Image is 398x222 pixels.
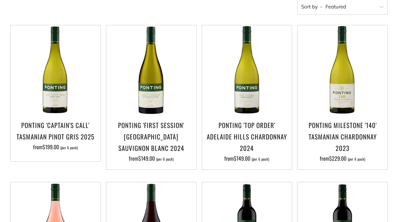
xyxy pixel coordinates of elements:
h3: Ponting 'First Session' [GEOGRAPHIC_DATA] Sauvignon Blanc 2024 [110,119,193,154]
span: $229.00 [329,154,346,162]
span: from [33,143,78,151]
span: from [320,154,365,162]
h3: Ponting Milestone '140' Tasmanian Chardonnay 2023 [301,119,384,154]
span: (per 6 pack) [156,157,174,161]
span: from [129,154,174,162]
a: Ponting Milestone '140' Tasmanian Chardonnay 2023 from$229.00 (per 6 pack) [297,119,388,161]
a: Ponting 'First Session' [GEOGRAPHIC_DATA] Sauvignon Blanc 2024 from$149.00 (per 6 pack) [106,119,196,161]
a: Ponting 'Top Order' Adelaide Hills Chardonnay 2024 from$149.00 (per 6 pack) [202,119,292,161]
span: $149.00 [234,154,250,162]
span: from [224,154,269,162]
span: $149.00 [138,154,155,162]
span: (per 6 pack) [252,157,269,161]
a: Ponting 'Captain's Call' Tasmanian Pinot Gris 2025 from$199.00 (per 6 pack) [10,119,101,153]
span: $199.00 [42,143,59,151]
h3: Ponting 'Captain's Call' Tasmanian Pinot Gris 2025 [14,119,97,142]
span: (per 6 pack) [348,157,365,161]
span: (per 6 pack) [60,146,78,150]
h3: Ponting 'Top Order' Adelaide Hills Chardonnay 2024 [205,119,289,154]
